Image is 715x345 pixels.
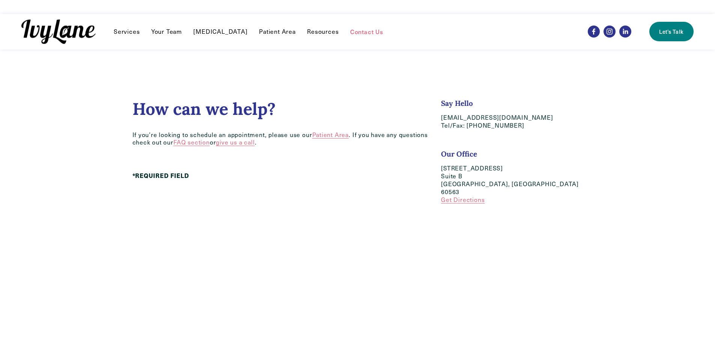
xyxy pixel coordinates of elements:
a: LinkedIn [619,26,631,38]
img: Ivy Lane Counseling &mdash; Therapy that works for you [21,20,96,44]
a: Patient Area [312,131,349,139]
a: Your Team [151,27,182,36]
p: If you’re looking to schedule an appointment, please use our . If you have any questions check ou... [132,131,429,147]
strong: *REQUIRED FIELD [132,171,189,180]
a: give us a call [216,138,254,146]
a: Let's Talk [649,22,694,41]
a: Patient Area [259,27,296,36]
a: [MEDICAL_DATA] [193,27,247,36]
h2: How can we help? [132,99,429,119]
span: Resources [307,28,339,36]
a: Instagram [604,26,616,38]
span: Services [114,28,140,36]
a: folder dropdown [307,27,339,36]
p: [EMAIL_ADDRESS][DOMAIN_NAME] Tel/Fax: [PHONE_NUMBER] [441,114,583,130]
strong: Our Office [441,149,477,158]
a: folder dropdown [114,27,140,36]
p: [STREET_ADDRESS] Suite B [GEOGRAPHIC_DATA], [GEOGRAPHIC_DATA] 60563 [441,164,583,203]
a: Facebook [588,26,600,38]
a: FAQ section [173,138,210,146]
a: Contact Us [350,27,383,36]
strong: Say Hello [441,99,473,108]
a: Get Directions [441,196,485,203]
